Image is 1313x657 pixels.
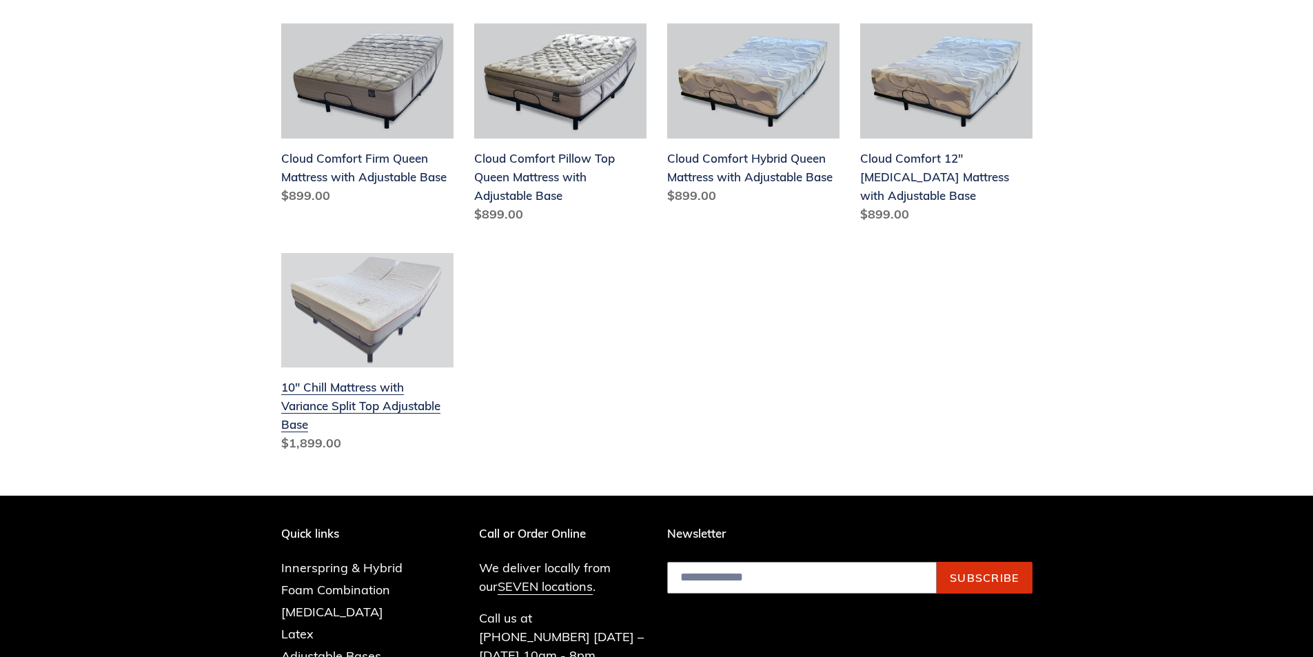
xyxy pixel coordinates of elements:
[281,582,390,598] a: Foam Combination
[667,527,1032,540] p: Newsletter
[479,527,647,540] p: Call or Order Online
[281,560,403,576] a: Innerspring & Hybrid
[860,23,1032,229] a: Cloud Comfort 12" Memory Foam Mattress with Adjustable Base
[479,558,647,596] p: We deliver locally from our .
[281,527,423,540] p: Quick links
[281,626,314,642] a: Latex
[474,23,647,229] a: Cloud Comfort Pillow Top Queen Mattress with Adjustable Base
[667,562,937,594] input: Email address
[281,253,454,458] a: 10" Chill Mattress with Variance Split Top Adjustable Base
[667,23,839,210] a: Cloud Comfort Hybrid Queen Mattress with Adjustable Base
[950,571,1019,585] span: Subscribe
[281,604,383,620] a: [MEDICAL_DATA]
[281,23,454,210] a: Cloud Comfort Firm Queen Mattress with Adjustable Base
[937,562,1032,594] button: Subscribe
[498,578,593,595] a: SEVEN locations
